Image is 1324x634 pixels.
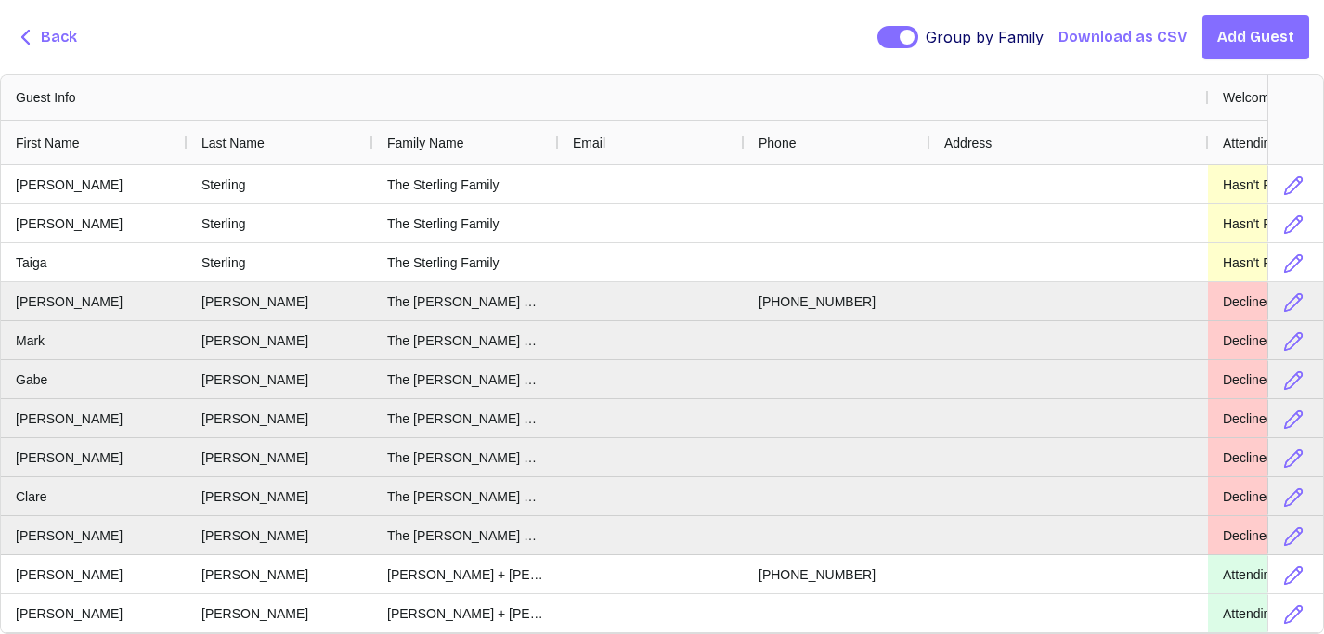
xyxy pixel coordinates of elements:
div: [PERSON_NAME] [187,438,372,476]
div: [PERSON_NAME] + [PERSON_NAME] [372,594,558,632]
div: [PERSON_NAME] [1,165,187,203]
div: The [PERSON_NAME] Family [372,477,558,515]
div: [PERSON_NAME] [1,555,187,593]
div: The [PERSON_NAME] Family [372,399,558,437]
div: Mark [1,321,187,359]
div: The Sterling Family [372,204,558,242]
div: [PERSON_NAME] [1,399,187,437]
div: [PHONE_NUMBER] [744,555,929,593]
div: Clare [1,477,187,515]
span: Attending [1223,136,1278,150]
div: Sterling [187,165,372,203]
div: Sterling [187,204,372,242]
button: Download as CSV [1058,26,1188,48]
div: [PERSON_NAME] [1,204,187,242]
span: Group by Family [926,26,1044,48]
span: First Name [16,136,79,150]
div: [PERSON_NAME] [1,282,187,320]
span: Guest Info [16,90,76,105]
div: [PERSON_NAME] [187,477,372,515]
div: [PERSON_NAME] + [PERSON_NAME] [372,555,558,593]
div: Sterling [187,243,372,281]
div: [PERSON_NAME] [1,516,187,554]
div: [PERSON_NAME] [187,282,372,320]
div: [PERSON_NAME] [1,594,187,632]
div: [PERSON_NAME] [187,594,372,632]
span: Phone [759,136,796,150]
span: Add Guest [1217,26,1294,48]
span: Welcome Drinks [1223,90,1318,105]
div: The [PERSON_NAME] Family [372,438,558,476]
span: Family Name [387,136,463,150]
span: Back [41,26,77,48]
div: [PERSON_NAME] [187,399,372,437]
div: [PERSON_NAME] [1,438,187,476]
div: [PERSON_NAME] [187,516,372,554]
div: [PERSON_NAME] [187,555,372,593]
div: [PERSON_NAME] [187,360,372,398]
div: The Sterling Family [372,243,558,281]
button: Add Guest [1202,15,1309,59]
div: The Sterling Family [372,165,558,203]
div: The [PERSON_NAME] Family [372,282,558,320]
span: Address [944,136,992,150]
div: The [PERSON_NAME] Family [372,321,558,359]
button: Back [15,26,77,49]
div: [PERSON_NAME] [187,321,372,359]
div: [PHONE_NUMBER] [744,282,929,320]
div: The [PERSON_NAME] Family [372,516,558,554]
div: Gabe [1,360,187,398]
span: Email [573,136,605,150]
span: Last Name [201,136,265,150]
div: Taiga [1,243,187,281]
div: The [PERSON_NAME] Family [372,360,558,398]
